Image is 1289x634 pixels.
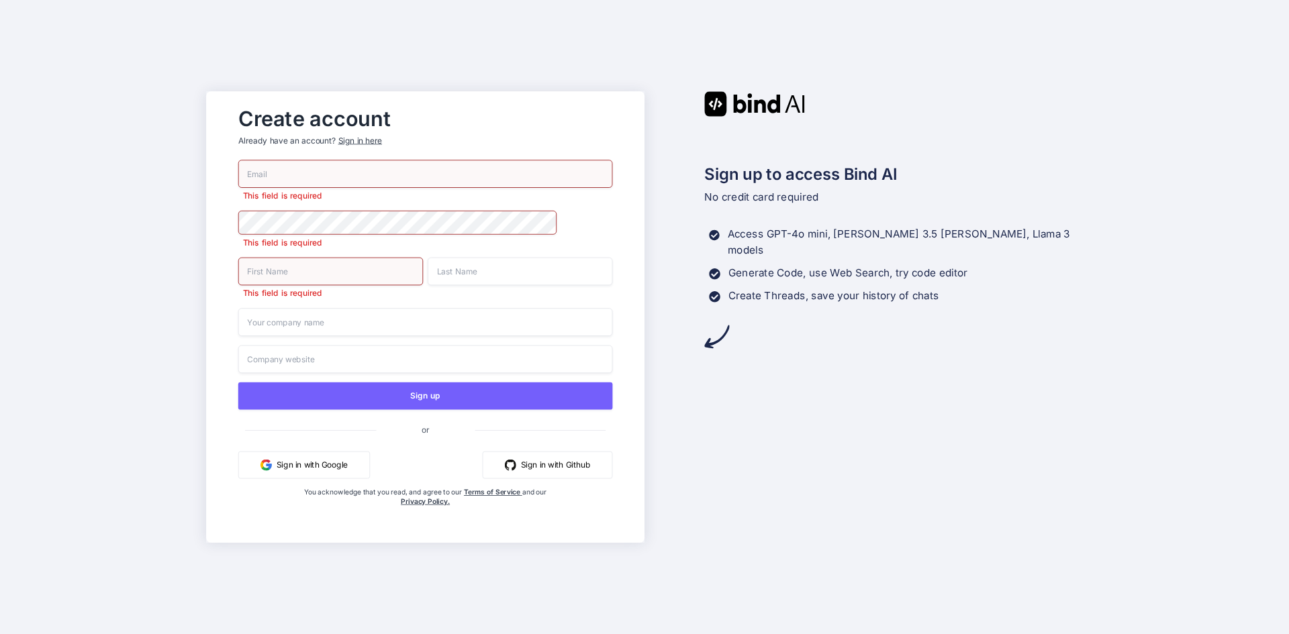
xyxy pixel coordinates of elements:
[704,91,805,116] img: Bind AI logo
[238,160,613,188] input: Email
[401,497,450,506] a: Privacy Policy.
[483,452,613,479] button: Sign in with Github
[376,415,475,443] span: or
[238,135,613,146] p: Already have an account?
[238,191,613,202] p: This field is required
[238,308,613,336] input: Your company name
[704,324,729,349] img: arrow
[238,110,613,128] h2: Create account
[301,488,551,533] div: You acknowledge that you read, and agree to our and our
[728,226,1083,258] p: Access GPT-4o mini, [PERSON_NAME] 3.5 [PERSON_NAME], Llama 3 models
[338,135,382,146] div: Sign in here
[260,459,272,470] img: google
[704,190,1083,206] p: No credit card required
[728,265,967,281] p: Generate Code, use Web Search, try code editor
[505,459,516,470] img: github
[728,288,939,304] p: Create Threads, save your history of chats
[464,488,522,496] a: Terms of Service
[428,258,612,286] input: Last Name
[238,345,613,373] input: Company website
[238,452,370,479] button: Sign in with Google
[238,237,613,248] p: This field is required
[238,382,613,410] button: Sign up
[238,258,423,286] input: First Name
[238,288,423,299] p: This field is required
[704,162,1083,187] h2: Sign up to access Bind AI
